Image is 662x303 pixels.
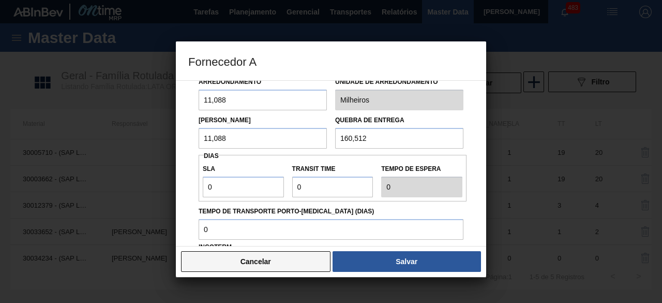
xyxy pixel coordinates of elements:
button: Cancelar [181,251,330,272]
label: [PERSON_NAME] [199,117,251,124]
label: Tempo de Transporte Porto-[MEDICAL_DATA] (dias) [199,204,463,219]
label: Transit Time [292,162,373,177]
h3: Fornecedor A [176,41,486,81]
label: Tempo de espera [381,162,462,177]
label: Arredondamento [199,78,261,85]
button: Salvar [333,251,481,272]
label: Incoterm [199,243,232,251]
label: SLA [203,162,284,177]
label: Quebra de entrega [335,117,404,124]
label: Unidade de arredondamento [335,75,463,90]
span: Dias [204,152,219,160]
